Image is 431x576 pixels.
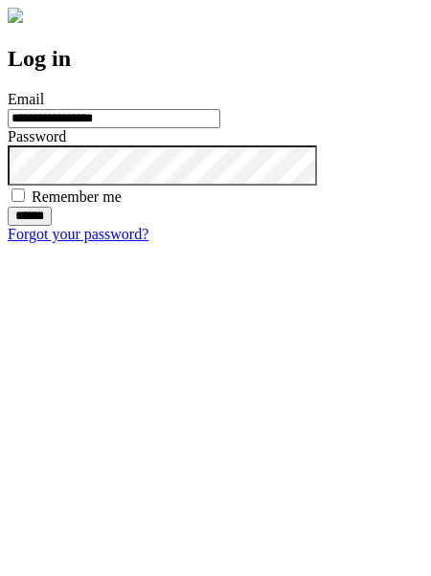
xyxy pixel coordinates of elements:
img: logo-4e3dc11c47720685a147b03b5a06dd966a58ff35d612b21f08c02c0306f2b779.png [8,8,23,23]
h2: Log in [8,46,423,72]
label: Email [8,91,44,107]
a: Forgot your password? [8,226,148,242]
label: Password [8,128,66,144]
label: Remember me [32,188,122,205]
